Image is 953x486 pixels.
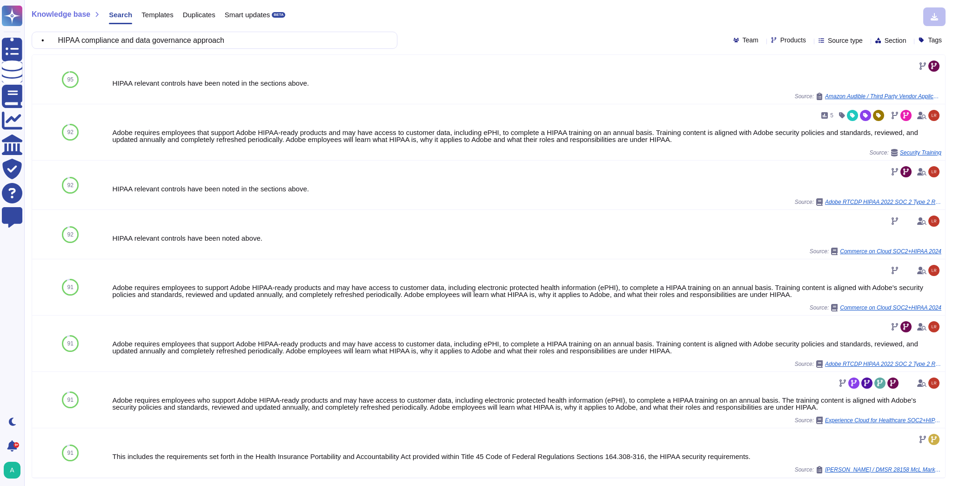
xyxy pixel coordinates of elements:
span: 95 [67,77,74,82]
span: Source: [795,417,941,424]
span: Source: [869,149,941,156]
span: Source: [795,360,941,368]
img: user [928,216,940,227]
span: Team [743,37,758,43]
span: Source: [795,466,941,473]
span: Products [780,37,806,43]
span: Source: [795,93,941,100]
div: 9+ [13,442,19,448]
img: user [928,110,940,121]
span: Security Training [900,150,941,155]
span: 92 [67,129,74,135]
span: 92 [67,232,74,237]
div: Adobe requires employees that support Adobe HIPAA‐ready products and may have access to customer ... [112,129,941,143]
span: Adobe RTCDP HIPAA 2022 SOC 2 Type 2 Report 1031 EV Final unlocked.pdf [825,361,941,367]
div: HIPAA relevant controls have been noted in the sections above. [112,80,941,87]
span: Search [109,11,132,18]
img: user [928,321,940,332]
span: Commerce on Cloud SOC2+HIPAA 2024 [840,249,941,254]
span: Section [885,37,906,44]
div: BETA [272,12,285,18]
img: user [928,166,940,177]
div: Adobe requires employees to support Adobe HIPAA-ready products and may have access to customer da... [112,284,941,298]
div: This includes the requirements set forth in the Health Insurance Portability and Accountability A... [112,453,941,460]
span: 5 [830,113,833,118]
span: Tags [928,37,942,43]
span: Adobe RTCDP HIPAA 2022 SOC 2 Type 2 Report 1031 EV Final unlocked.pdf [825,199,941,205]
span: 91 [67,450,74,456]
span: 91 [67,341,74,346]
span: 91 [67,397,74,403]
button: user [2,460,27,480]
img: user [928,265,940,276]
div: Adobe requires employees who support Adobe HIPAA-ready products and may have access to customer d... [112,397,941,411]
span: Commerce on Cloud SOC2+HIPAA 2024 [840,305,941,310]
div: HIPAA relevant controls have been noted above. [112,235,941,242]
span: Templates [141,11,173,18]
img: user [928,378,940,389]
span: Source type [828,37,863,44]
span: 92 [67,182,74,188]
span: Amazon Audible / Third Party Vendor Application Questionnaire Adobe (3) [825,94,941,99]
span: 91 [67,284,74,290]
span: Knowledge base [32,11,90,18]
span: Source: [810,304,941,311]
span: Smart updates [225,11,270,18]
img: user [4,462,20,479]
div: HIPAA relevant controls have been noted in the sections above. [112,185,941,192]
span: Duplicates [183,11,215,18]
input: Search a question or template... [37,32,388,48]
div: Adobe requires employees that support Adobe HIPAA-ready products and may have access to customer ... [112,340,941,354]
span: Source: [810,248,941,255]
span: [PERSON_NAME] / DMSR 28158 McL Marketo IT Third Party Risk Profile [DATE] [825,467,941,472]
span: Experience Cloud for Healthcare SOC2+HIPAA 2024 [825,418,941,423]
span: Source: [795,198,941,206]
